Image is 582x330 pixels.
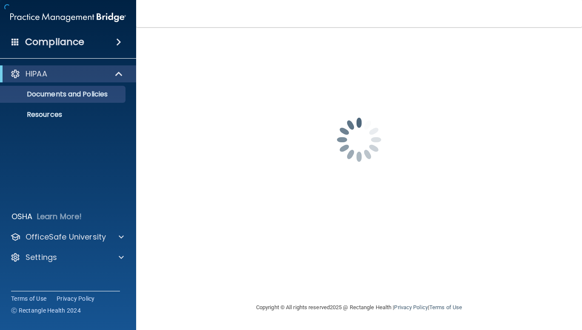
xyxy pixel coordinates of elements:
img: PMB logo [10,9,126,26]
span: Ⓒ Rectangle Health 2024 [11,306,81,315]
p: Settings [26,252,57,262]
a: HIPAA [10,69,123,79]
a: Privacy Policy [394,304,428,310]
p: Documents and Policies [6,90,122,99]
p: Resources [6,110,122,119]
p: HIPAA [26,69,47,79]
p: Learn More! [37,212,82,222]
p: OSHA [11,212,33,222]
p: OfficeSafe University [26,232,106,242]
img: spinner.e123f6fc.gif [317,97,402,182]
a: Terms of Use [11,294,46,303]
a: Privacy Policy [57,294,95,303]
h4: Compliance [25,36,84,48]
div: Copyright © All rights reserved 2025 @ Rectangle Health | | [204,294,514,321]
a: OfficeSafe University [10,232,124,242]
a: Settings [10,252,124,262]
a: Terms of Use [429,304,462,310]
